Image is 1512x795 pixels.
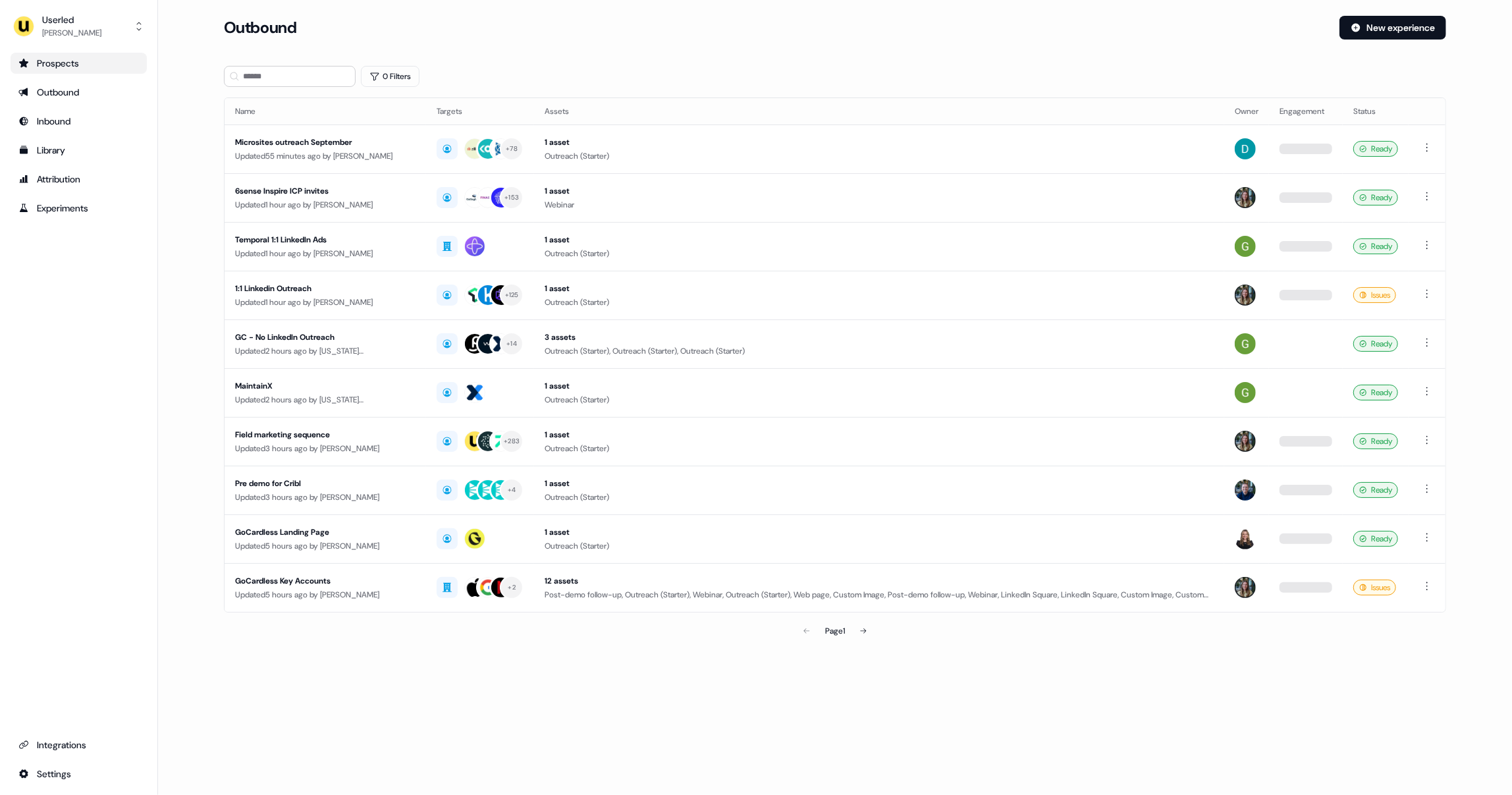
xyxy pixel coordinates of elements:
div: Outreach (Starter) [545,539,1214,553]
div: 1 asset [545,428,1214,441]
div: Post-demo follow-up, Outreach (Starter), Webinar, Outreach (Starter), Web page, Custom Image, Pos... [545,588,1214,601]
div: + 2 [508,582,516,593]
img: Charlotte [1235,577,1256,598]
div: Experiments [18,202,139,215]
div: Ready [1353,531,1398,547]
img: Charlotte [1235,431,1256,452]
div: Updated 55 minutes ago by [PERSON_NAME] [235,150,416,163]
div: Userled [42,13,101,26]
div: Ready [1353,385,1398,400]
div: Outreach (Starter), Outreach (Starter), Outreach (Starter) [545,344,1214,358]
div: + 4 [508,484,516,496]
div: GC - No LinkedIn Outreach [235,331,416,344]
div: + 78 [506,143,518,155]
div: Outreach (Starter) [545,150,1214,163]
a: Go to outbound experience [11,82,147,103]
div: Updated 2 hours ago by [US_STATE][PERSON_NAME] [235,393,416,406]
div: GoCardless Landing Page [235,526,416,539]
div: 12 assets [545,574,1214,588]
div: 1 asset [545,233,1214,246]
button: New experience [1339,16,1446,40]
div: Issues [1353,287,1396,303]
div: GoCardless Key Accounts [235,574,416,588]
div: 1 asset [545,282,1214,295]
div: Ready [1353,190,1398,206]
img: James [1235,480,1256,501]
div: Integrations [18,738,139,752]
button: Userled[PERSON_NAME] [11,11,147,42]
div: Updated 1 hour ago by [PERSON_NAME] [235,247,416,260]
div: Updated 1 hour ago by [PERSON_NAME] [235,198,416,211]
th: Assets [534,98,1224,124]
th: Targets [426,98,534,124]
div: Page 1 [825,624,845,638]
div: Temporal 1:1 LinkedIn Ads [235,233,416,246]
div: Ready [1353,238,1398,254]
div: Microsites outreach September [235,136,416,149]
div: 1 asset [545,136,1214,149]
div: Outbound [18,86,139,99]
div: Updated 3 hours ago by [PERSON_NAME] [235,491,416,504]
a: Go to Inbound [11,111,147,132]
div: Pre demo for Cribl [235,477,416,490]
th: Name [225,98,426,124]
div: Issues [1353,580,1396,595]
a: Go to prospects [11,53,147,74]
img: Charlotte [1235,285,1256,306]
img: David [1235,138,1256,159]
img: Geneviève [1235,528,1256,549]
img: Charlotte [1235,187,1256,208]
div: Ready [1353,336,1398,352]
div: [PERSON_NAME] [42,26,101,40]
div: Ready [1353,141,1398,157]
div: MaintainX [235,379,416,393]
div: Updated 3 hours ago by [PERSON_NAME] [235,442,416,455]
a: Go to attribution [11,169,147,190]
div: 1 asset [545,526,1214,539]
a: Go to templates [11,140,147,161]
div: Outreach (Starter) [545,442,1214,455]
div: + 153 [504,192,519,204]
img: Georgia [1235,382,1256,403]
div: 1:1 Linkedin Outreach [235,282,416,295]
a: Go to integrations [11,763,147,784]
div: Ready [1353,482,1398,498]
div: 1 asset [545,184,1214,198]
div: Settings [18,767,139,781]
div: Attribution [18,173,139,186]
div: Prospects [18,57,139,70]
div: Inbound [18,115,139,128]
th: Owner [1224,98,1269,124]
div: Outreach (Starter) [545,393,1214,406]
div: 6sense Inspire ICP invites [235,184,416,198]
a: Go to experiments [11,198,147,219]
th: Engagement [1269,98,1343,124]
div: 1 asset [545,477,1214,490]
div: Updated 5 hours ago by [PERSON_NAME] [235,539,416,553]
div: + 14 [506,338,517,350]
div: Outreach (Starter) [545,296,1214,309]
div: + 125 [505,289,519,301]
div: Ready [1353,433,1398,449]
div: 1 asset [545,379,1214,393]
div: Outreach (Starter) [545,247,1214,260]
img: Georgia [1235,236,1256,257]
div: Outreach (Starter) [545,491,1214,504]
th: Status [1343,98,1409,124]
div: Webinar [545,198,1214,211]
div: Updated 5 hours ago by [PERSON_NAME] [235,588,416,601]
button: 0 Filters [361,66,419,87]
div: Updated 1 hour ago by [PERSON_NAME] [235,296,416,309]
img: Georgia [1235,333,1256,354]
a: Go to integrations [11,734,147,755]
div: 3 assets [545,331,1214,344]
div: Field marketing sequence [235,428,416,441]
div: Updated 2 hours ago by [US_STATE][PERSON_NAME] [235,344,416,358]
div: Library [18,144,139,157]
div: + 283 [504,435,520,447]
h3: Outbound [224,18,296,38]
